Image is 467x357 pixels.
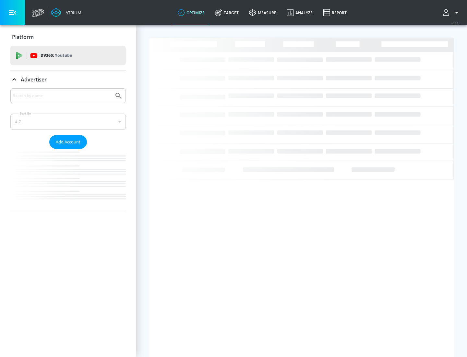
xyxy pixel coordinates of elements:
[10,88,126,212] div: Advertiser
[51,8,81,18] a: Atrium
[10,28,126,46] div: Platform
[41,52,72,59] p: DV360:
[10,114,126,130] div: A-Z
[13,92,111,100] input: Search by name
[318,1,352,24] a: Report
[55,52,72,59] p: Youtube
[21,76,47,83] p: Advertiser
[63,10,81,16] div: Atrium
[49,135,87,149] button: Add Account
[451,21,461,25] span: v 4.25.4
[173,1,210,24] a: optimize
[244,1,281,24] a: measure
[18,111,32,116] label: Sort By
[56,138,80,146] span: Add Account
[10,149,126,212] nav: list of Advertiser
[10,70,126,89] div: Advertiser
[281,1,318,24] a: Analyze
[12,33,34,41] p: Platform
[10,46,126,65] div: DV360: Youtube
[210,1,244,24] a: Target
